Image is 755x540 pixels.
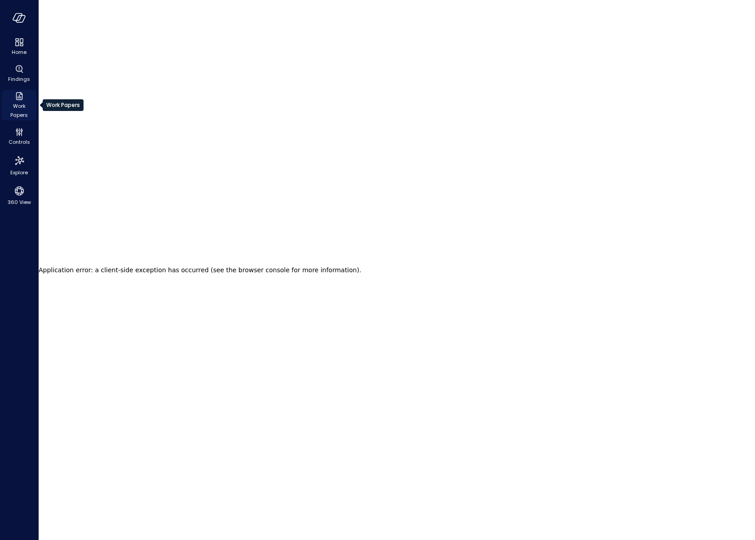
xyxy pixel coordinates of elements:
div: Findings [2,63,36,84]
span: Home [12,48,26,57]
div: Explore [2,153,36,178]
div: 360 View [2,183,36,208]
span: Work Papers [5,102,33,120]
span: Explore [10,168,28,177]
div: Work Papers [43,99,84,111]
div: Work Papers [2,90,36,120]
div: Controls [2,126,36,147]
div: Home [2,36,36,58]
h2: Application error: a client-side exception has occurred (see the browser console for more informa... [39,264,361,276]
span: 360 View [8,198,31,207]
span: Controls [9,137,30,146]
span: Findings [8,75,30,84]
